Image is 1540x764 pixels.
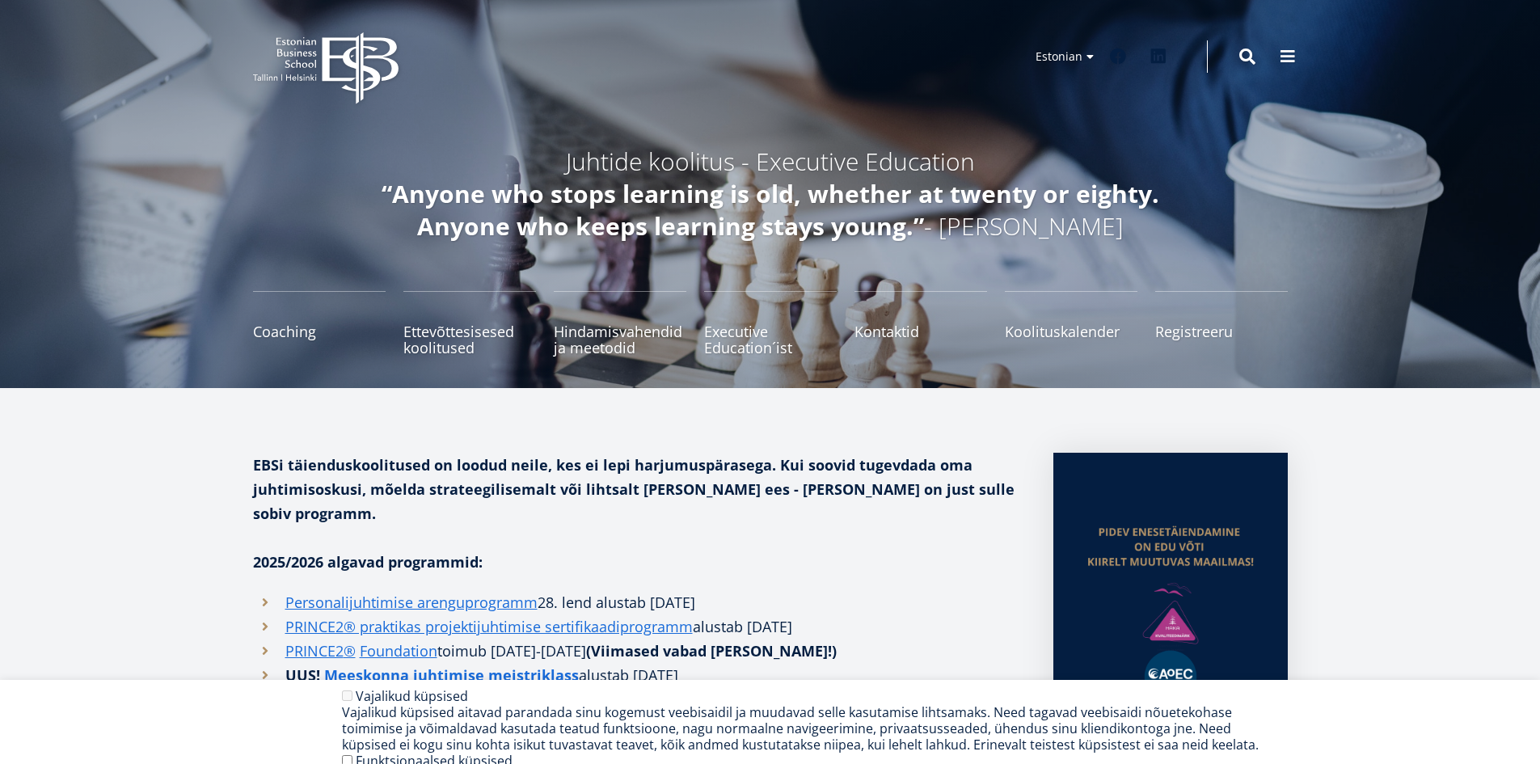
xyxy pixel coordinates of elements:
[554,291,686,356] a: Hindamisvahendid ja meetodid
[253,552,483,572] strong: 2025/2026 algavad programmid:
[1102,40,1134,73] a: Facebook
[344,639,356,663] a: ®
[586,641,837,661] strong: (Viimased vabad [PERSON_NAME]!)
[324,663,579,687] a: Meeskonna juhtimise meistriklass
[253,590,1021,614] li: 28. lend alustab [DATE]
[253,614,1021,639] li: alustab [DATE]
[1155,323,1288,340] span: Registreeru
[554,323,686,356] span: Hindamisvahendid ja meetodid
[285,665,320,685] strong: UUS!
[704,291,837,356] a: Executive Education´ist
[1005,291,1137,356] a: Koolituskalender
[1005,323,1137,340] span: Koolituskalender
[253,663,1021,687] li: alustab [DATE]
[360,639,437,663] a: Foundation
[285,614,693,639] a: PRINCE2® praktikas projektijuhtimise sertifikaadiprogramm
[253,291,386,356] a: Coaching
[324,665,579,685] strong: Meeskonna juhtimise meistriklass
[854,291,987,356] a: Kontaktid
[854,323,987,340] span: Kontaktid
[253,323,386,340] span: Coaching
[342,704,1274,753] div: Vajalikud küpsised aitavad parandada sinu kogemust veebisaidil ja muudavad selle kasutamise lihts...
[1155,291,1288,356] a: Registreeru
[342,178,1199,243] h5: - [PERSON_NAME]
[253,639,1021,663] li: toimub [DATE]-[DATE]
[285,639,344,663] a: PRINCE2
[342,146,1199,178] h5: Juhtide koolitus - Executive Education
[356,687,468,705] label: Vajalikud küpsised
[253,455,1015,523] strong: EBSi täienduskoolitused on loodud neile, kes ei lepi harjumuspärasega. Kui soovid tugevdada oma j...
[1142,40,1175,73] a: Linkedin
[704,323,837,356] span: Executive Education´ist
[403,291,536,356] a: Ettevõttesisesed koolitused
[403,323,536,356] span: Ettevõttesisesed koolitused
[382,177,1159,243] em: “Anyone who stops learning is old, whether at twenty or eighty. Anyone who keeps learning stays y...
[285,590,538,614] a: Personalijuhtimise arenguprogramm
